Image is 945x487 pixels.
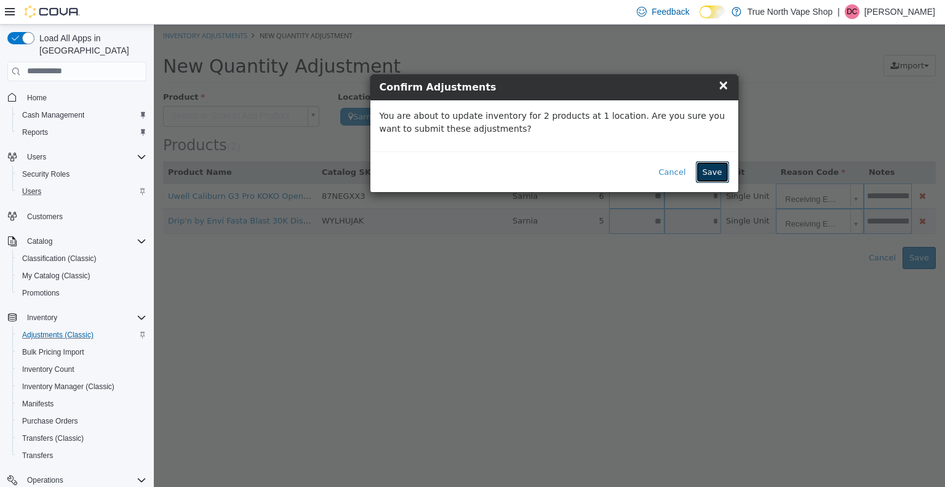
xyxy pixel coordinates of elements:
span: Users [27,152,46,162]
img: Cova [25,6,80,18]
button: Users [12,183,151,200]
span: Reports [22,127,48,137]
button: Adjustments (Classic) [12,326,151,344]
span: Customers [27,212,63,222]
span: My Catalog (Classic) [22,271,90,281]
button: Catalog [2,233,151,250]
a: Manifests [17,396,58,411]
span: Transfers (Classic) [22,433,84,443]
span: Bulk Pricing Import [22,347,84,357]
input: Dark Mode [700,6,725,18]
button: Inventory [22,310,62,325]
a: Transfers [17,448,58,463]
span: Transfers [17,448,146,463]
span: Operations [27,475,63,485]
span: Promotions [17,286,146,300]
a: Home [22,91,52,105]
span: Cash Management [22,110,84,120]
span: Home [27,93,47,103]
a: Adjustments (Classic) [17,328,98,342]
span: Cash Management [17,108,146,123]
a: Cash Management [17,108,89,123]
span: Load All Apps in [GEOGRAPHIC_DATA] [34,32,146,57]
p: | [837,4,840,19]
span: Inventory Count [22,364,74,374]
a: Users [17,184,46,199]
span: Users [22,187,41,196]
button: Promotions [12,284,151,302]
span: Inventory [27,313,57,323]
button: Bulk Pricing Import [12,344,151,361]
span: Manifests [22,399,54,409]
p: [PERSON_NAME] [864,4,935,19]
button: Users [2,148,151,166]
span: Adjustments (Classic) [17,328,146,342]
a: Inventory Count [17,362,79,377]
a: Inventory Manager (Classic) [17,379,119,394]
a: My Catalog (Classic) [17,268,95,283]
span: Inventory [22,310,146,325]
a: Reports [17,125,53,140]
span: Home [22,90,146,105]
span: Promotions [22,288,60,298]
span: × [564,53,575,68]
span: Inventory Manager (Classic) [22,382,114,392]
button: Transfers [12,447,151,464]
a: Classification (Classic) [17,251,102,266]
span: Feedback [652,6,689,18]
p: You are about to update inventory for 2 products at 1 location. Are you sure you want to submit t... [226,85,575,111]
button: Inventory Manager (Classic) [12,378,151,395]
span: DC [847,4,857,19]
button: Catalog [22,234,57,249]
button: Cash Management [12,107,151,124]
span: Inventory Manager (Classic) [17,379,146,394]
span: Security Roles [22,169,70,179]
button: Transfers (Classic) [12,430,151,447]
span: Purchase Orders [22,416,78,426]
button: Home [2,89,151,107]
a: Promotions [17,286,65,300]
span: Inventory Count [17,362,146,377]
div: Dave Coleman [845,4,859,19]
button: Reports [12,124,151,141]
span: Purchase Orders [17,414,146,429]
button: Users [22,150,51,164]
button: Save [542,137,575,159]
a: Customers [22,209,68,224]
button: Manifests [12,395,151,413]
span: Catalog [22,234,146,249]
span: Classification (Classic) [22,254,97,264]
span: Users [22,150,146,164]
span: Classification (Classic) [17,251,146,266]
span: Adjustments (Classic) [22,330,94,340]
a: Security Roles [17,167,74,182]
h4: Confirm Adjustments [226,55,575,70]
a: Purchase Orders [17,414,83,429]
span: Catalog [27,236,52,246]
button: Customers [2,207,151,225]
span: Bulk Pricing Import [17,345,146,360]
span: Manifests [17,396,146,411]
button: Inventory Count [12,361,151,378]
button: My Catalog (Classic) [12,267,151,284]
a: Bulk Pricing Import [17,345,89,360]
button: Purchase Orders [12,413,151,430]
span: Users [17,184,146,199]
button: Inventory [2,309,151,326]
span: My Catalog (Classic) [17,268,146,283]
button: Cancel [498,137,539,159]
span: Transfers [22,451,53,461]
a: Transfers (Classic) [17,431,89,446]
button: Security Roles [12,166,151,183]
span: Transfers (Classic) [17,431,146,446]
span: Customers [22,209,146,224]
button: Classification (Classic) [12,250,151,267]
span: Security Roles [17,167,146,182]
span: Reports [17,125,146,140]
p: True North Vape Shop [748,4,833,19]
